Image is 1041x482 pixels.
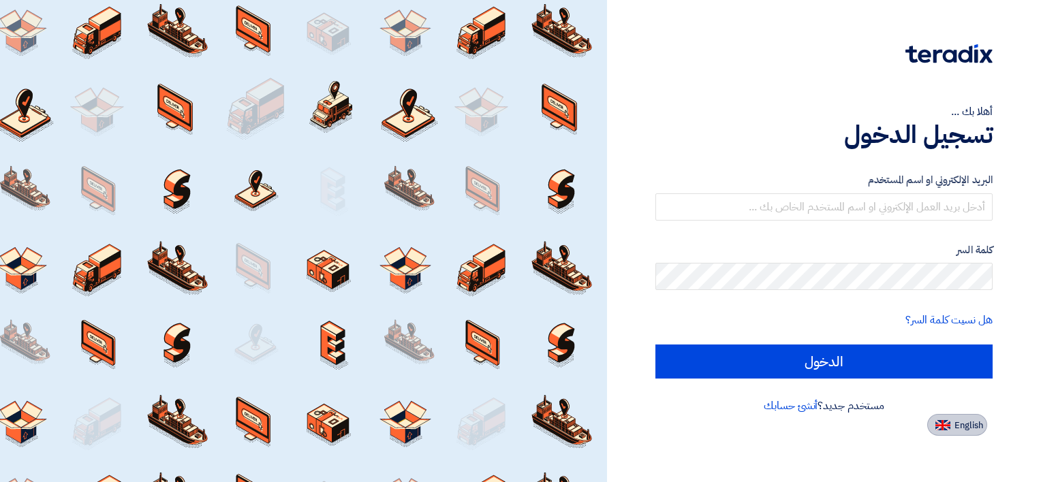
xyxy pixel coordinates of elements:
[655,172,993,188] label: البريد الإلكتروني او اسم المستخدم
[655,120,993,150] h1: تسجيل الدخول
[655,103,993,120] div: أهلا بك ...
[927,414,987,436] button: English
[655,398,993,414] div: مستخدم جديد؟
[954,421,983,430] span: English
[764,398,818,414] a: أنشئ حسابك
[655,193,993,221] input: أدخل بريد العمل الإلكتروني او اسم المستخدم الخاص بك ...
[935,420,950,430] img: en-US.png
[905,312,993,328] a: هل نسيت كلمة السر؟
[655,242,993,258] label: كلمة السر
[905,44,993,63] img: Teradix logo
[655,344,993,379] input: الدخول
